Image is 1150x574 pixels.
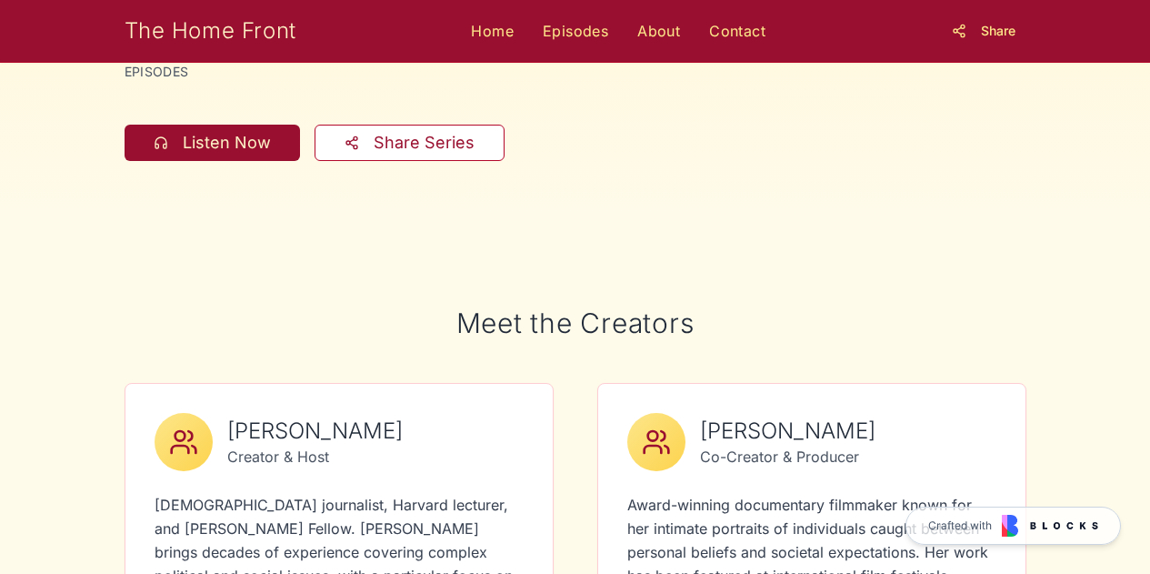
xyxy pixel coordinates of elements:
[227,417,403,446] h3: [PERSON_NAME]
[637,20,680,42] a: About
[709,20,765,42] a: Contact
[700,446,875,468] p: Co-Creator & Producer
[543,20,608,42] a: Episodes
[227,446,403,468] p: Creator & Host
[700,417,875,446] h3: [PERSON_NAME]
[125,63,189,81] div: Episodes
[125,16,296,45] a: The Home Front
[981,22,1015,40] span: Share
[941,15,1026,47] button: Share
[1002,515,1098,537] img: Blocks
[471,20,514,42] a: Home
[315,125,505,161] button: Share Series
[125,307,1026,339] h2: Meet the Creators
[905,507,1121,545] a: Crafted with
[928,519,992,533] span: Crafted with
[125,125,300,161] button: Listen Now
